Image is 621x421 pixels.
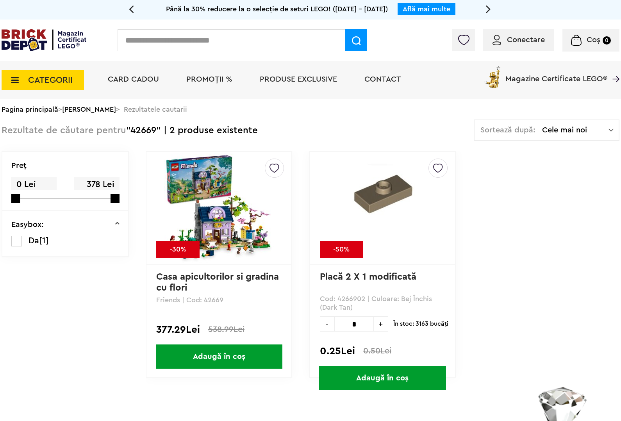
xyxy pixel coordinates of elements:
a: Magazine Certificate LEGO® [607,65,619,73]
a: Află mai multe [403,5,450,12]
div: "42669" | 2 produse existente [2,120,258,142]
a: Adaugă în coș [310,366,455,390]
p: Easybox: [11,221,44,228]
a: Casa apicultorilor si gradina cu flori [156,272,282,293]
a: Card Cadou [108,75,159,83]
img: Placă 2 X 1 modificată [328,159,437,224]
small: 0 [603,36,611,45]
span: Da [29,236,39,245]
a: Produse exclusive [260,75,337,83]
img: Casa apicultorilor si gradina cu flori [164,153,274,263]
div: -50% [320,241,363,258]
span: Conectare [507,36,545,44]
span: În stoc: 3163 bucăţi [393,316,448,332]
div: -30% [156,241,200,258]
p: Cod: 4266902 | Culoare: Bej Închis (Dark Tan) [320,294,445,312]
span: Magazine Certificate LEGO® [505,65,607,83]
span: CATEGORII [28,76,73,84]
span: Rezultate de căutare pentru [2,126,126,135]
span: Adaugă în coș [319,366,446,390]
span: Sortează după: [480,126,535,134]
span: + [374,316,388,332]
p: Preţ [11,162,27,169]
span: Cele mai noi [542,126,609,134]
span: 378 Lei [74,177,119,192]
span: 538.99Lei [208,325,244,334]
span: [1] [39,236,49,245]
p: Friends | Cod: 42669 [156,296,282,303]
span: Adaugă în coș [156,344,282,369]
span: 0.50Lei [363,347,391,355]
a: Contact [364,75,401,83]
span: 377.29Lei [156,325,200,334]
span: Până la 30% reducere la o selecție de seturi LEGO! ([DATE] - [DATE]) [166,5,388,12]
a: Adaugă în coș [146,344,291,369]
span: - [320,316,334,332]
span: 0.25Lei [320,346,355,356]
a: Conectare [493,36,545,44]
div: > > Rezultatele cautarii [2,99,619,120]
a: Pagina principală [2,106,58,113]
span: 0 Lei [11,177,57,192]
a: [PERSON_NAME] [62,106,116,113]
a: Placă 2 X 1 modificată [320,272,416,282]
span: Coș [587,36,600,44]
a: PROMOȚII % [186,75,232,83]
